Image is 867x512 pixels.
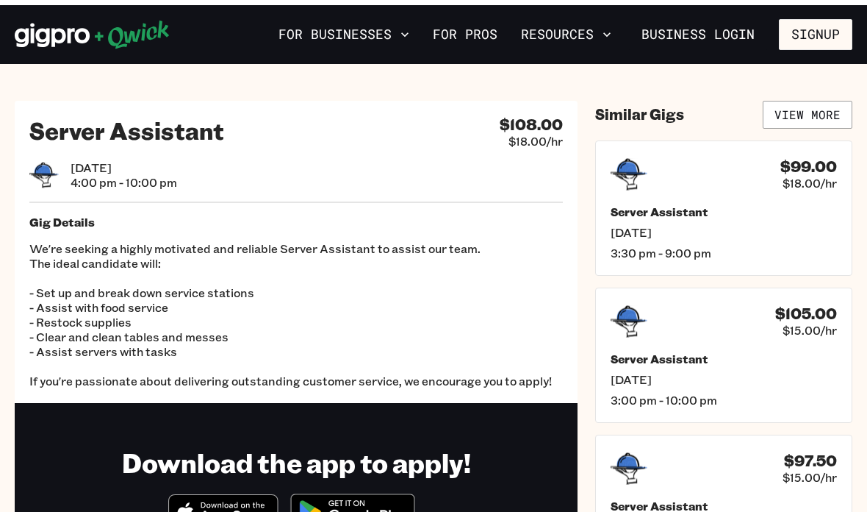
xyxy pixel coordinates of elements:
span: $15.00/hr [783,318,837,333]
h5: Gig Details [29,210,563,224]
button: Resources [515,17,617,42]
a: Business Login [629,14,767,45]
h5: Server Assistant [611,494,837,508]
span: [DATE] [611,367,837,382]
a: $99.00$18.00/hrServer Assistant[DATE]3:30 pm - 9:00 pm [595,135,852,271]
span: 4:00 pm - 10:00 pm [71,170,177,185]
button: Signup [779,14,852,45]
h1: Download the app to apply! [122,441,471,474]
span: 3:00 pm - 10:00 pm [611,388,837,402]
span: [DATE] [71,155,177,170]
h2: Server Assistant [29,110,224,140]
a: View More [763,96,852,124]
p: We're seeking a highly motivated and reliable Server Assistant to assist our team. The ideal cand... [29,236,563,383]
a: $105.00$15.00/hrServer Assistant[DATE]3:00 pm - 10:00 pm [595,282,852,418]
span: $18.00/hr [783,171,837,185]
h5: Server Assistant [611,199,837,214]
h4: $97.50 [784,447,837,465]
h4: $105.00 [775,299,837,318]
span: [DATE] [611,220,837,235]
h5: Server Assistant [611,346,837,361]
span: $18.00/hr [508,129,563,143]
a: For Pros [427,17,503,42]
span: 3:30 pm - 9:00 pm [611,241,837,255]
h4: Similar Gigs [595,100,684,118]
button: For Businesses [273,17,415,42]
h4: $99.00 [780,152,837,171]
span: $15.00/hr [783,465,837,480]
h4: $108.00 [500,110,563,129]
